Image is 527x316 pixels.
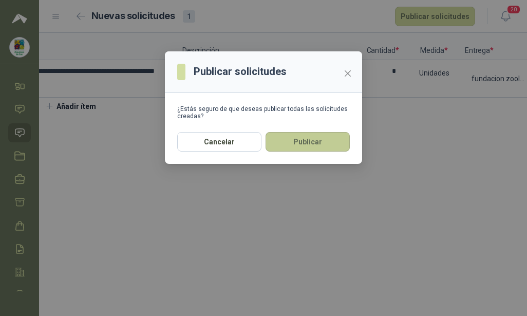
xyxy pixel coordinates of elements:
[344,69,352,78] span: close
[177,105,350,120] div: ¿Estás seguro de que deseas publicar todas las solicitudes creadas?
[266,132,350,152] button: Publicar
[177,132,261,152] button: Cancelar
[194,64,287,80] h3: Publicar solicitudes
[340,65,356,82] button: Close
